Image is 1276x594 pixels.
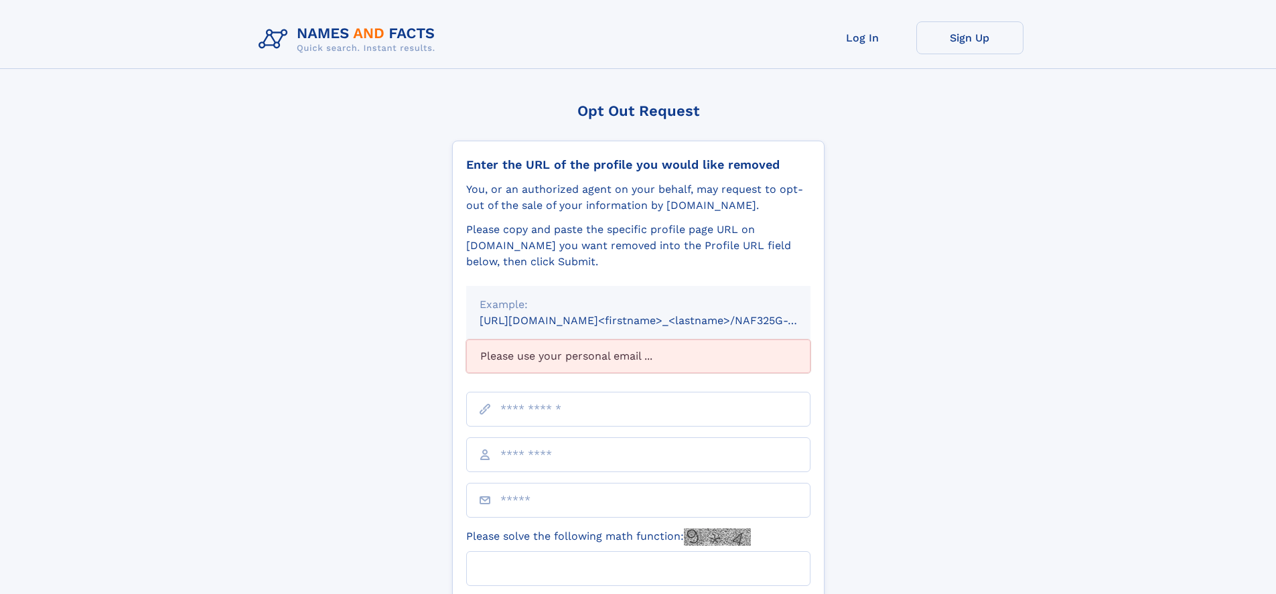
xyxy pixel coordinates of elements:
img: Logo Names and Facts [253,21,446,58]
label: Please solve the following math function: [466,528,751,546]
div: You, or an authorized agent on your behalf, may request to opt-out of the sale of your informatio... [466,181,810,214]
div: Opt Out Request [452,102,825,119]
div: Example: [480,297,797,313]
small: [URL][DOMAIN_NAME]<firstname>_<lastname>/NAF325G-xxxxxxxx [480,314,836,327]
a: Sign Up [916,21,1023,54]
a: Log In [809,21,916,54]
div: Please copy and paste the specific profile page URL on [DOMAIN_NAME] you want removed into the Pr... [466,222,810,270]
div: Please use your personal email ... [466,340,810,373]
div: Enter the URL of the profile you would like removed [466,157,810,172]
